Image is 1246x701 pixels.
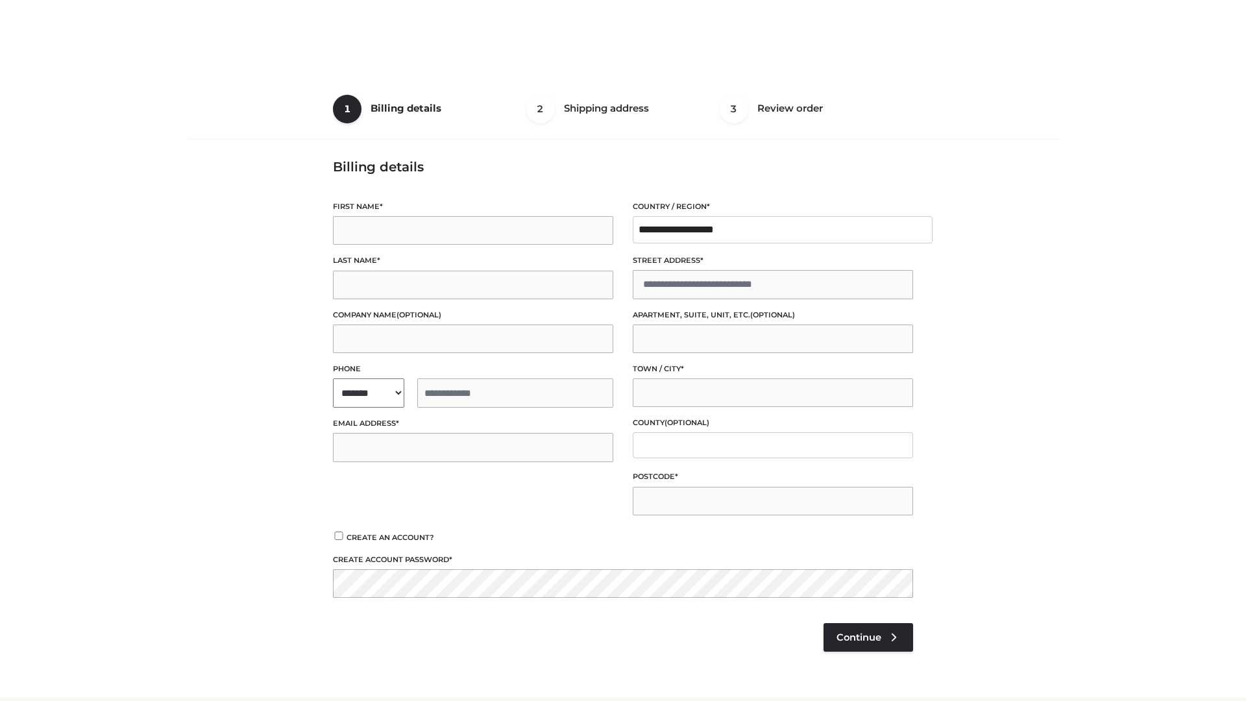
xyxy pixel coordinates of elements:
label: Street address [633,254,913,267]
label: Company name [333,309,613,321]
label: Last name [333,254,613,267]
span: Billing details [371,102,441,114]
label: Create account password [333,554,913,566]
input: Create an account? [333,532,345,540]
span: 1 [333,95,361,123]
span: Review order [757,102,823,114]
span: (optional) [397,310,441,319]
label: Country / Region [633,201,913,213]
label: First name [333,201,613,213]
h3: Billing details [333,159,913,175]
label: County [633,417,913,429]
label: Phone [333,363,613,375]
span: Shipping address [564,102,649,114]
label: Email address [333,417,613,430]
span: 3 [720,95,748,123]
span: 2 [526,95,555,123]
span: Continue [837,632,881,643]
label: Postcode [633,471,913,483]
a: Continue [824,623,913,652]
label: Town / City [633,363,913,375]
span: (optional) [750,310,795,319]
span: Create an account? [347,533,434,542]
span: (optional) [665,418,709,427]
label: Apartment, suite, unit, etc. [633,309,913,321]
